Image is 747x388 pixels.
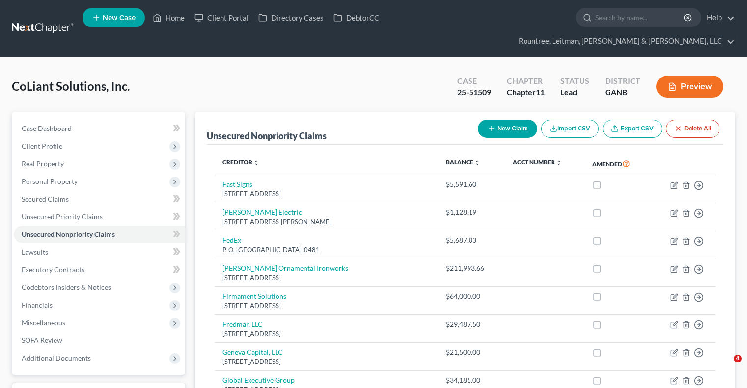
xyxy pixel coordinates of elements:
[207,130,327,142] div: Unsecured Nonpriority Claims
[222,236,241,244] a: FedEx
[222,357,430,366] div: [STREET_ADDRESS]
[222,189,430,199] div: [STREET_ADDRESS]
[446,158,480,166] a: Balance unfold_more
[446,207,497,217] div: $1,128.19
[605,87,640,98] div: GANB
[507,87,545,98] div: Chapter
[514,32,735,50] a: Rountree, Leitman, [PERSON_NAME] & [PERSON_NAME], LLC
[14,190,185,208] a: Secured Claims
[148,9,190,26] a: Home
[222,208,302,216] a: [PERSON_NAME] Electric
[734,355,742,362] span: 4
[222,301,430,310] div: [STREET_ADDRESS]
[22,336,62,344] span: SOFA Review
[222,264,348,272] a: [PERSON_NAME] Ornamental Ironworks
[22,142,62,150] span: Client Profile
[656,76,723,98] button: Preview
[22,301,53,309] span: Financials
[22,230,115,238] span: Unsecured Nonpriority Claims
[457,76,491,87] div: Case
[714,355,737,378] iframe: Intercom live chat
[14,332,185,349] a: SOFA Review
[222,320,263,328] a: Fredmar, LLC
[14,243,185,261] a: Lawsuits
[190,9,253,26] a: Client Portal
[253,160,259,166] i: unfold_more
[222,217,430,227] div: [STREET_ADDRESS][PERSON_NAME]
[22,212,103,221] span: Unsecured Priority Claims
[14,261,185,279] a: Executory Contracts
[22,195,69,203] span: Secured Claims
[595,8,685,26] input: Search by name...
[541,120,599,138] button: Import CSV
[14,226,185,243] a: Unsecured Nonpriority Claims
[222,158,259,166] a: Creditor unfold_more
[584,153,650,175] th: Amended
[222,329,430,338] div: [STREET_ADDRESS]
[446,180,497,189] div: $5,591.60
[22,177,78,185] span: Personal Property
[446,291,497,301] div: $64,000.00
[22,265,84,274] span: Executory Contracts
[222,245,430,255] div: P. O. [GEOGRAPHIC_DATA]-0481
[702,9,735,26] a: Help
[222,348,283,356] a: Geneva Capital, LLC
[22,354,91,362] span: Additional Documents
[253,9,329,26] a: Directory Cases
[446,347,497,357] div: $21,500.00
[446,235,497,245] div: $5,687.03
[560,76,589,87] div: Status
[536,87,545,97] span: 11
[14,208,185,226] a: Unsecured Priority Claims
[666,120,719,138] button: Delete All
[222,273,430,283] div: [STREET_ADDRESS]
[513,158,562,166] a: Acct Number unfold_more
[560,87,589,98] div: Lead
[507,76,545,87] div: Chapter
[12,79,130,93] span: CoLiant Solutions, Inc.
[103,14,136,22] span: New Case
[22,159,64,168] span: Real Property
[22,283,111,291] span: Codebtors Insiders & Notices
[222,292,286,300] a: Firmament Solutions
[446,319,497,329] div: $29,487.50
[474,160,480,166] i: unfold_more
[22,318,65,327] span: Miscellaneous
[603,120,662,138] a: Export CSV
[446,375,497,385] div: $34,185.00
[222,180,252,188] a: Fast Signs
[14,120,185,137] a: Case Dashboard
[222,376,295,384] a: Global Executive Group
[556,160,562,166] i: unfold_more
[478,120,537,138] button: New Claim
[22,124,72,132] span: Case Dashboard
[605,76,640,87] div: District
[22,248,48,256] span: Lawsuits
[457,87,491,98] div: 25-51509
[446,263,497,273] div: $211,993.66
[329,9,384,26] a: DebtorCC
